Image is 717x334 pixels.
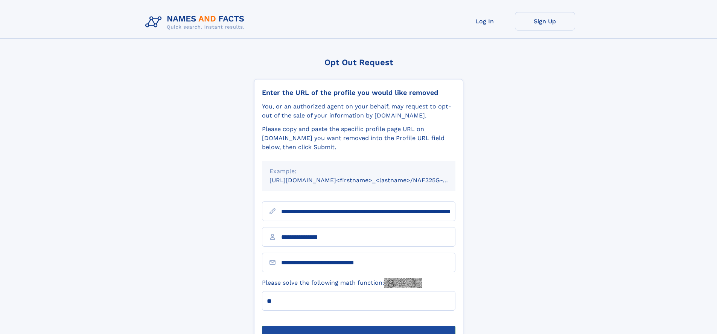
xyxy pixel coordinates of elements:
[515,12,575,31] a: Sign Up
[262,102,455,120] div: You, or an authorized agent on your behalf, may request to opt-out of the sale of your informatio...
[269,177,470,184] small: [URL][DOMAIN_NAME]<firstname>_<lastname>/NAF325G-xxxxxxxx
[262,88,455,97] div: Enter the URL of the profile you would like removed
[262,278,422,288] label: Please solve the following math function:
[269,167,448,176] div: Example:
[254,58,463,67] div: Opt Out Request
[455,12,515,31] a: Log In
[262,125,455,152] div: Please copy and paste the specific profile page URL on [DOMAIN_NAME] you want removed into the Pr...
[142,12,251,32] img: Logo Names and Facts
